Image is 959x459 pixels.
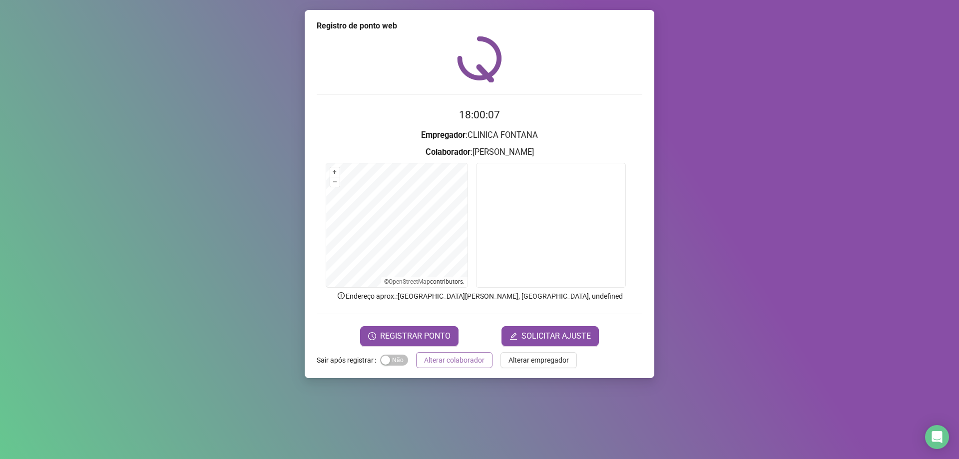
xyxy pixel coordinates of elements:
h3: : [PERSON_NAME] [317,146,642,159]
h3: : CLINICA FONTANA [317,129,642,142]
button: Alterar empregador [500,352,577,368]
button: – [330,177,340,187]
button: + [330,167,340,177]
span: Alterar colaborador [424,355,484,366]
span: info-circle [337,291,346,300]
time: 18:00:07 [459,109,500,121]
span: clock-circle [368,332,376,340]
strong: Empregador [421,130,466,140]
li: © contributors. [384,278,465,285]
button: REGISTRAR PONTO [360,326,459,346]
span: edit [509,332,517,340]
div: Registro de ponto web [317,20,642,32]
span: SOLICITAR AJUSTE [521,330,591,342]
a: OpenStreetMap [389,278,430,285]
label: Sair após registrar [317,352,380,368]
strong: Colaborador [426,147,471,157]
img: QRPoint [457,36,502,82]
span: Alterar empregador [508,355,569,366]
div: Open Intercom Messenger [925,425,949,449]
p: Endereço aprox. : [GEOGRAPHIC_DATA][PERSON_NAME], [GEOGRAPHIC_DATA], undefined [317,291,642,302]
span: REGISTRAR PONTO [380,330,451,342]
button: Alterar colaborador [416,352,492,368]
button: editSOLICITAR AJUSTE [501,326,599,346]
